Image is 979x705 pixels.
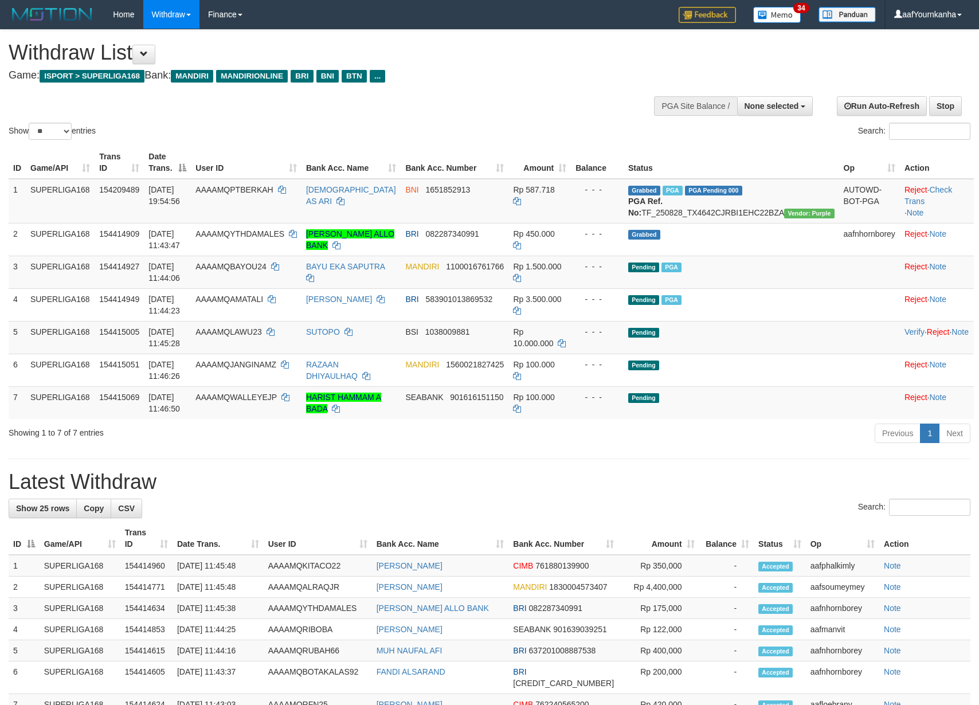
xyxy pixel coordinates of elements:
[9,256,26,288] td: 3
[377,667,445,676] a: FANDI ALSARAND
[264,598,372,619] td: AAAAMQYTHDAMALES
[884,646,901,655] a: Note
[884,582,901,592] a: Note
[513,582,547,592] span: MANDIRI
[446,360,504,369] span: Copy 1560021827425 to clipboard
[191,146,301,179] th: User ID: activate to sort column ascending
[793,3,809,13] span: 34
[904,185,952,206] a: Check Trans
[173,598,264,619] td: [DATE] 11:45:38
[195,185,273,194] span: AAAAMQPTBERKAH
[377,561,442,570] a: [PERSON_NAME]
[699,555,754,577] td: -
[120,522,173,555] th: Trans ID: activate to sort column ascending
[535,561,589,570] span: Copy 761880139900 to clipboard
[884,561,901,570] a: Note
[148,295,180,315] span: [DATE] 11:44:23
[9,422,400,438] div: Showing 1 to 7 of 7 entries
[806,598,879,619] td: aafnhornborey
[628,186,660,195] span: Grabbed
[405,262,439,271] span: MANDIRI
[806,522,879,555] th: Op: activate to sort column ascending
[372,522,509,555] th: Bank Acc. Name: activate to sort column ascending
[148,185,180,206] span: [DATE] 19:54:56
[618,661,699,694] td: Rp 200,000
[9,598,40,619] td: 3
[26,321,95,354] td: SUPERLIGA168
[513,262,561,271] span: Rp 1.500.000
[575,326,619,338] div: - - -
[306,229,394,250] a: [PERSON_NAME] ALLO BANK
[76,499,111,518] a: Copy
[425,229,479,238] span: Copy 082287340991 to clipboard
[624,146,839,179] th: Status
[858,123,970,140] label: Search:
[929,262,946,271] a: Note
[900,146,974,179] th: Action
[806,577,879,598] td: aafsoumeymey
[737,96,813,116] button: None selected
[618,598,699,619] td: Rp 175,000
[40,577,120,598] td: SUPERLIGA168
[377,582,442,592] a: [PERSON_NAME]
[929,295,946,304] a: Note
[405,327,418,336] span: BSI
[99,262,139,271] span: 154414927
[839,179,900,224] td: AUTOWD-BOT-PGA
[9,146,26,179] th: ID
[884,667,901,676] a: Note
[900,386,974,419] td: ·
[628,361,659,370] span: Pending
[301,146,401,179] th: Bank Acc. Name: activate to sort column ascending
[195,360,276,369] span: AAAAMQJANGINAMZ
[685,186,742,195] span: PGA Pending
[9,223,26,256] td: 2
[661,263,682,272] span: Marked by aafsoumeymey
[195,295,263,304] span: AAAAMQAMATALI
[173,619,264,640] td: [DATE] 11:44:25
[513,295,561,304] span: Rp 3.500.000
[195,262,266,271] span: AAAAMQBAYOU24
[9,471,970,493] h1: Latest Withdraw
[173,640,264,661] td: [DATE] 11:44:16
[679,7,736,23] img: Feedback.jpg
[929,229,946,238] a: Note
[405,229,418,238] span: BRI
[120,640,173,661] td: 154414615
[529,604,582,613] span: Copy 082287340991 to clipboard
[9,522,40,555] th: ID: activate to sort column descending
[628,197,663,217] b: PGA Ref. No:
[9,499,77,518] a: Show 25 rows
[264,619,372,640] td: AAAAMQRIBOBA
[624,179,839,224] td: TF_250828_TX4642CJRBI1EHC22BZA
[40,522,120,555] th: Game/API: activate to sort column ascending
[40,661,120,694] td: SUPERLIGA168
[26,288,95,321] td: SUPERLIGA168
[16,504,69,513] span: Show 25 rows
[654,96,737,116] div: PGA Site Balance /
[907,208,924,217] a: Note
[889,123,970,140] input: Search:
[120,598,173,619] td: 154414634
[513,327,553,348] span: Rp 10.000.000
[758,583,793,593] span: Accepted
[9,41,641,64] h1: Withdraw List
[513,625,551,634] span: SEABANK
[173,661,264,694] td: [DATE] 11:43:37
[699,619,754,640] td: -
[513,360,554,369] span: Rp 100.000
[306,185,396,206] a: [DEMOGRAPHIC_DATA] AS ARI
[900,288,974,321] td: ·
[26,223,95,256] td: SUPERLIGA168
[904,295,927,304] a: Reject
[195,229,284,238] span: AAAAMQYTHDAMALES
[628,230,660,240] span: Grabbed
[513,185,554,194] span: Rp 587.718
[884,625,901,634] a: Note
[513,561,533,570] span: CIMB
[148,393,180,413] span: [DATE] 11:46:50
[120,555,173,577] td: 154414960
[661,295,682,305] span: Marked by aafsengchandara
[513,679,614,688] span: Copy 594301016038535 to clipboard
[342,70,367,83] span: BTN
